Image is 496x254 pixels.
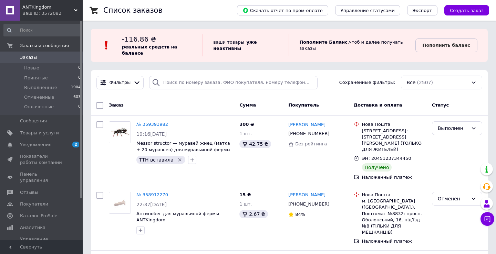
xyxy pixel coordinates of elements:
[122,44,177,56] b: реальных средств на балансе
[362,156,411,161] span: ЭН: 20451237344450
[110,79,131,86] span: Фильтры
[20,236,64,249] span: Управление сайтом
[136,122,168,127] a: № 359393982
[339,79,395,86] span: Сохраненные фильтры:
[72,142,79,147] span: 2
[22,4,74,10] span: ANTKingdom
[450,8,484,13] span: Создать заказ
[480,212,494,226] button: Чат с покупателем
[413,8,432,13] span: Экспорт
[177,157,183,163] svg: Удалить метку
[362,128,426,153] div: [STREET_ADDRESS]: [STREET_ADDRESS][PERSON_NAME] (ТОЛЬКО ДЛЯ ЖИТЕЛЕЙ)
[20,142,51,148] span: Уведомления
[213,40,257,51] b: уже неактивны
[437,8,489,13] a: Создать заказ
[288,192,325,198] a: [PERSON_NAME]
[295,141,327,146] span: Без рейтинга
[109,122,131,143] img: Фото товару
[288,122,325,128] a: [PERSON_NAME]
[20,201,48,207] span: Покупатели
[109,121,131,143] a: Фото товару
[20,54,37,60] span: Заказы
[20,118,47,124] span: Сообщения
[362,174,426,180] div: Наложенный платеж
[3,24,81,36] input: Поиск
[71,85,81,91] span: 1904
[239,102,256,108] span: Сумма
[335,5,400,15] button: Управление статусами
[20,153,64,166] span: Показатели работы компании
[20,189,38,196] span: Отзывы
[415,38,477,52] a: Пополнить баланс
[139,157,174,163] span: ТТН вставила
[239,122,254,127] span: 300 ₴
[136,141,230,158] a: Messor structor — муравей жнец (матка + 20 муравьев) для муравьиной фермы (формикария) / Колония ...
[109,192,131,214] a: Фото товару
[432,102,449,108] span: Статус
[20,213,57,219] span: Каталог ProSale
[239,140,271,148] div: 42.75 ₴
[109,102,124,108] span: Заказ
[24,75,48,81] span: Принятые
[24,94,54,100] span: Отмененные
[438,195,468,202] div: Отменен
[136,131,167,137] span: 19:16[DATE]
[287,200,331,209] div: [PHONE_NUMBER]
[20,130,59,136] span: Товары и услуги
[407,5,437,15] button: Экспорт
[362,192,426,198] div: Нова Пошта
[136,211,222,223] a: Антипобег для муравьиной фермы - ANTKingdom
[438,124,468,132] div: Выполнен
[242,7,323,13] span: Скачать отчет по пром-оплате
[109,192,131,213] img: Фото товару
[24,104,54,110] span: Оплаченные
[341,8,395,13] span: Управление статусами
[289,34,415,56] div: , чтоб и далее получать заказы
[78,75,81,81] span: 0
[362,198,426,235] div: м. [GEOGRAPHIC_DATA] ([GEOGRAPHIC_DATA].), Поштомат №8832: просп. Оболонський, 16, під’їзд №8 (ТІ...
[24,85,57,91] span: Выполненные
[239,201,252,207] span: 1 шт.
[295,212,305,217] span: 84%
[73,94,81,100] span: 603
[288,102,319,108] span: Покупатель
[149,76,318,89] input: Поиск по номеру заказа, ФИО покупателя, номеру телефона, Email, номеру накладной
[239,131,252,136] span: 1 шт.
[20,43,69,49] span: Заказы и сообщения
[362,238,426,244] div: Наложенный платеж
[101,40,112,51] img: :exclamation:
[417,80,433,85] span: (2507)
[136,192,168,197] a: № 358912270
[78,104,81,110] span: 0
[354,102,402,108] span: Доставка и оплата
[24,65,39,71] span: Новые
[407,79,416,86] span: Все
[22,10,83,16] div: Ваш ID: 3572082
[362,121,426,128] div: Нова Пошта
[78,65,81,71] span: 0
[237,5,328,15] button: Скачать отчет по пром-оплате
[362,163,392,172] div: Получено
[103,6,163,14] h1: Список заказов
[20,224,45,231] span: Аналитика
[423,43,470,48] b: Пополнить баланс
[299,40,348,45] b: Пополните Баланс
[20,171,64,184] span: Панель управления
[136,202,167,207] span: 22:37[DATE]
[122,35,156,43] span: -116.86 ₴
[239,192,251,197] span: 15 ₴
[444,5,489,15] button: Создать заказ
[203,34,289,56] div: ваши товары
[239,210,268,218] div: 2.67 ₴
[287,129,331,138] div: [PHONE_NUMBER]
